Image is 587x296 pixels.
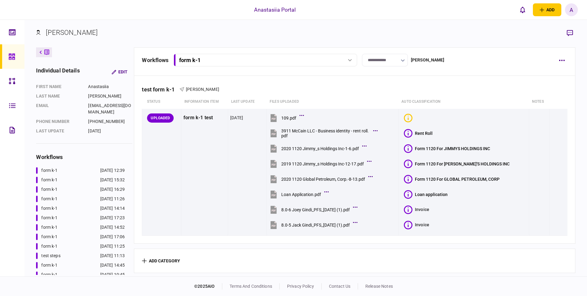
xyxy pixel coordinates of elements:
[230,284,272,289] a: terms and conditions
[194,283,222,290] div: © 2025 AIO
[516,3,529,16] button: open notifications list
[415,131,433,136] div: Rent Roll
[100,243,125,250] div: [DATE] 11:25
[36,118,82,125] div: phone number
[404,114,412,122] div: Bad quality
[254,6,296,14] div: Anastasiia Portal
[415,177,500,182] div: Form 1120 For GLOBAL PETROLEUM, CORP
[36,177,125,183] a: form k-1[DATE] 15:32
[41,167,57,174] div: form k-1
[41,224,57,231] div: form k-1
[41,253,60,259] div: test steps
[329,284,350,289] a: contact us
[36,215,125,221] a: form k-1[DATE] 17:23
[88,102,132,115] div: [EMAIL_ADDRESS][DOMAIN_NAME]
[142,95,181,109] th: status
[269,203,356,216] button: 8.0-6 Joey Gindi_PFS_11.27.2024 (1).pdf
[228,95,267,109] th: last update
[281,177,365,182] div: 2020 1120 Global Petroleum, Corp.-8-13.pdf
[100,205,125,212] div: [DATE] 14:14
[179,57,201,63] div: form k-1
[174,54,357,66] button: form k-1
[36,205,125,212] a: form k-1[DATE] 14:14
[36,196,125,202] a: form k-1[DATE] 11:26
[267,95,398,109] th: Files uploaded
[186,87,219,92] span: [PERSON_NAME]
[281,223,350,228] div: 8.0-5 Jack Gindi_PFS_11.27.2024 (1).pdf
[533,3,561,16] button: open adding identity options
[281,116,296,120] div: 109.pdf
[100,196,125,202] div: [DATE] 11:26
[142,56,168,64] div: workflows
[415,161,510,166] div: Form 1120 For JIMMY'S HOLDINGS INC
[565,3,578,16] button: A
[415,146,490,151] div: Form 1120 For JIMMYS HOLDINGS INC
[46,28,98,38] div: [PERSON_NAME]
[281,207,350,212] div: 8.0-6 Joey Gindi_PFS_11.27.2024 (1).pdf
[142,86,179,93] div: test form k-1
[36,102,82,115] div: email
[281,128,370,138] div: 3911 McCain LLC - Business identity - rent roll.pdf
[36,262,125,268] a: form k-1[DATE] 14:45
[36,167,125,174] a: form k-1[DATE] 12:39
[100,177,125,183] div: [DATE] 15:32
[415,222,429,228] div: Invoice
[36,234,125,240] a: form k-1[DATE] 17:06
[88,118,132,125] div: [PHONE_NUMBER]
[100,262,125,268] div: [DATE] 14:45
[100,186,125,193] div: [DATE] 16:29
[181,95,228,109] th: Information item
[281,192,321,197] div: Loan Application.pdf
[281,161,364,166] div: 2019 1120 Jimmy_s Holdings Inc-12-17.pdf
[88,93,132,99] div: [PERSON_NAME]
[269,172,371,186] button: 2020 1120 Global Petroleum, Corp.-8-13.pdf
[269,157,370,171] button: 2019 1120 Jimmy_s Holdings Inc-12-17.pdf
[269,126,376,140] button: 3911 McCain LLC - Business identity - rent roll.pdf
[404,190,448,199] button: Loan application
[41,205,57,212] div: form k-1
[529,95,549,109] th: notes
[100,234,125,240] div: [DATE] 17:06
[36,66,79,77] div: individual details
[41,243,57,250] div: form k-1
[100,215,125,221] div: [DATE] 17:23
[41,215,57,221] div: form k-1
[415,192,448,197] div: Loan application
[41,196,57,202] div: form k-1
[183,111,226,125] div: form k-1 test
[404,160,510,168] button: Form 1120 For JIMMY'S HOLDINGS INC
[230,115,243,121] div: [DATE]
[411,57,445,63] div: [PERSON_NAME]
[36,243,125,250] a: form k-1[DATE] 11:25
[404,129,433,138] button: Rent Roll
[36,93,82,99] div: Last name
[107,66,132,77] button: Edit
[41,272,57,278] div: form k-1
[415,206,429,213] div: Invoice
[269,187,327,201] button: Loan Application.pdf
[100,253,125,259] div: [DATE] 11:13
[36,128,82,134] div: last update
[88,83,132,90] div: Anastasiia
[41,234,57,240] div: form k-1
[88,128,132,134] div: [DATE]
[281,146,359,151] div: 2020 1120 Jimmy_s Holdings Inc-1-6.pdf
[398,95,529,109] th: auto classification
[41,177,57,183] div: form k-1
[100,272,125,278] div: [DATE] 10:45
[404,175,500,183] button: Form 1120 For GLOBAL PETROLEUM, CORP
[147,113,174,123] div: UPLOADED
[36,224,125,231] a: form k-1[DATE] 14:52
[36,153,132,161] div: workflows
[269,142,365,155] button: 2020 1120 Jimmy_s Holdings Inc-1-6.pdf
[100,167,125,174] div: [DATE] 12:39
[404,114,415,122] button: Bad quality
[269,218,356,232] button: 8.0-5 Jack Gindi_PFS_11.27.2024 (1).pdf
[365,284,393,289] a: release notes
[142,258,180,263] button: add category
[287,284,314,289] a: privacy policy
[36,272,125,278] a: form k-1[DATE] 10:45
[269,111,302,125] button: 109.pdf
[36,253,125,259] a: test steps[DATE] 11:13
